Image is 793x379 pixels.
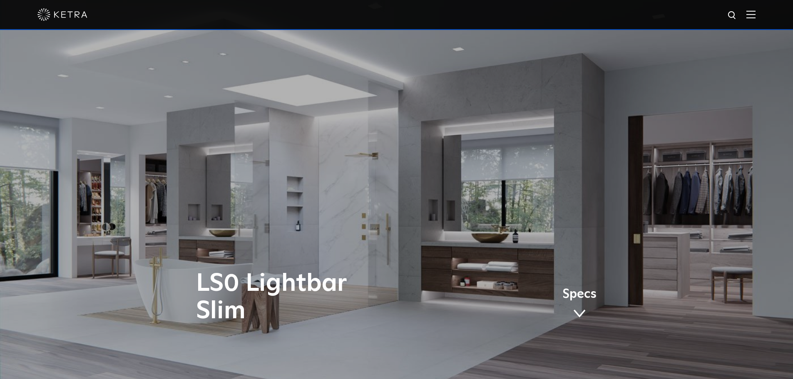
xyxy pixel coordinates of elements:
[727,10,738,21] img: search icon
[746,10,756,18] img: Hamburger%20Nav.svg
[562,288,597,300] span: Specs
[196,270,431,325] h1: LS0 Lightbar Slim
[562,288,597,321] a: Specs
[37,8,87,21] img: ketra-logo-2019-white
